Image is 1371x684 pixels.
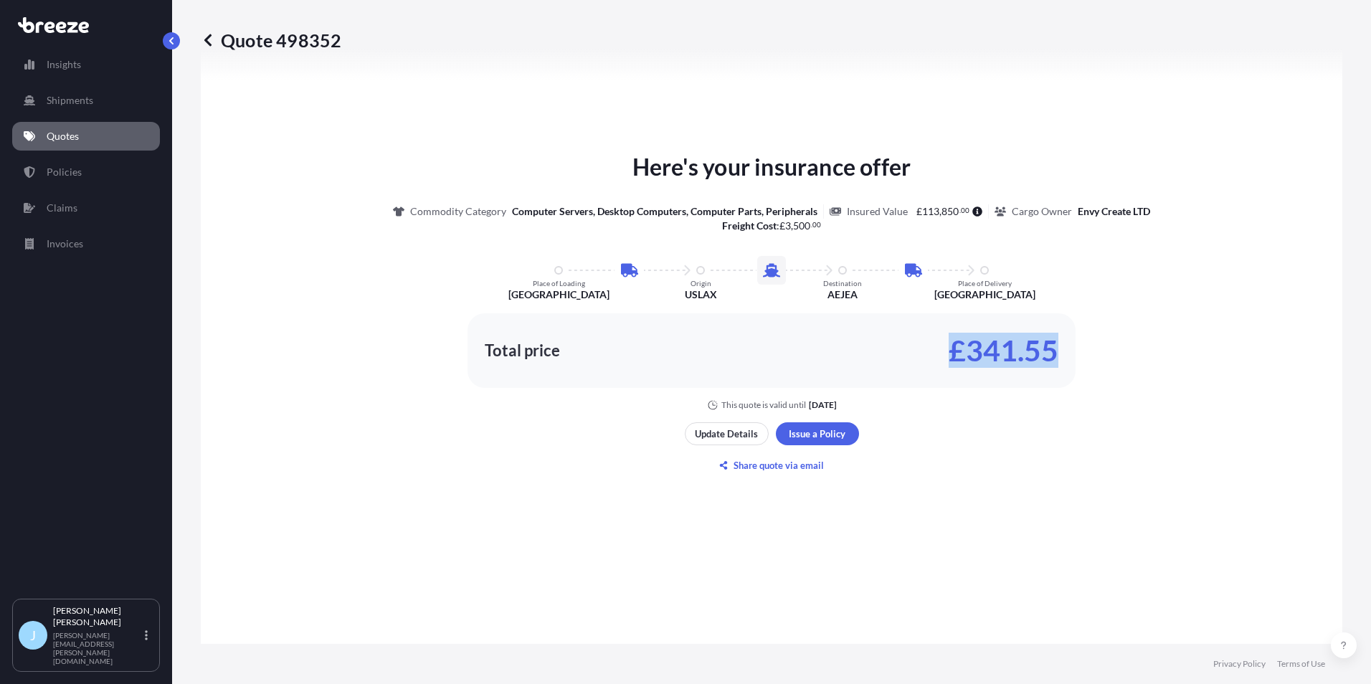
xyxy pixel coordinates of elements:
p: £341.55 [949,339,1058,362]
a: Terms of Use [1277,658,1325,670]
p: Quote 498352 [201,29,341,52]
p: Issue a Policy [789,427,845,441]
p: USLAX [685,288,717,302]
a: Privacy Policy [1213,658,1266,670]
span: 00 [812,222,821,227]
p: Insured Value [847,204,908,219]
a: Insights [12,50,160,79]
span: 500 [793,221,810,231]
p: [PERSON_NAME] [PERSON_NAME] [53,605,142,628]
p: [GEOGRAPHIC_DATA] [508,288,609,302]
span: 00 [961,208,969,213]
a: Claims [12,194,160,222]
span: J [30,628,36,642]
p: Quotes [47,129,79,143]
p: Origin [691,279,711,288]
span: 113 [922,206,939,217]
span: , [939,206,941,217]
b: Freight Cost [722,219,777,232]
p: [GEOGRAPHIC_DATA] [934,288,1035,302]
p: Shipments [47,93,93,108]
span: £ [916,206,922,217]
span: 850 [941,206,959,217]
p: Place of Delivery [958,279,1012,288]
a: Quotes [12,122,160,151]
a: Policies [12,158,160,186]
p: AEJEA [827,288,858,302]
span: , [791,221,793,231]
a: Shipments [12,86,160,115]
p: Insights [47,57,81,72]
span: 3 [785,221,791,231]
p: Computer Servers, Desktop Computers, Computer Parts, Peripherals [512,204,817,219]
p: Share quote via email [734,458,824,472]
p: Total price [485,343,560,358]
p: Place of Loading [533,279,585,288]
p: Commodity Category [410,204,506,219]
p: [PERSON_NAME][EMAIL_ADDRESS][PERSON_NAME][DOMAIN_NAME] [53,631,142,665]
p: Claims [47,201,77,215]
span: . [811,222,812,227]
p: Here's your insurance offer [632,150,911,184]
button: Update Details [685,422,769,445]
p: Update Details [695,427,758,441]
p: Invoices [47,237,83,251]
span: £ [779,221,785,231]
p: Destination [823,279,862,288]
a: Invoices [12,229,160,258]
p: : [722,219,822,233]
button: Share quote via email [685,454,859,477]
button: Issue a Policy [776,422,859,445]
p: Envy Create LTD [1078,204,1150,219]
span: . [959,208,961,213]
p: [DATE] [809,399,837,411]
p: Cargo Owner [1012,204,1072,219]
p: Policies [47,165,82,179]
p: This quote is valid until [721,399,806,411]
